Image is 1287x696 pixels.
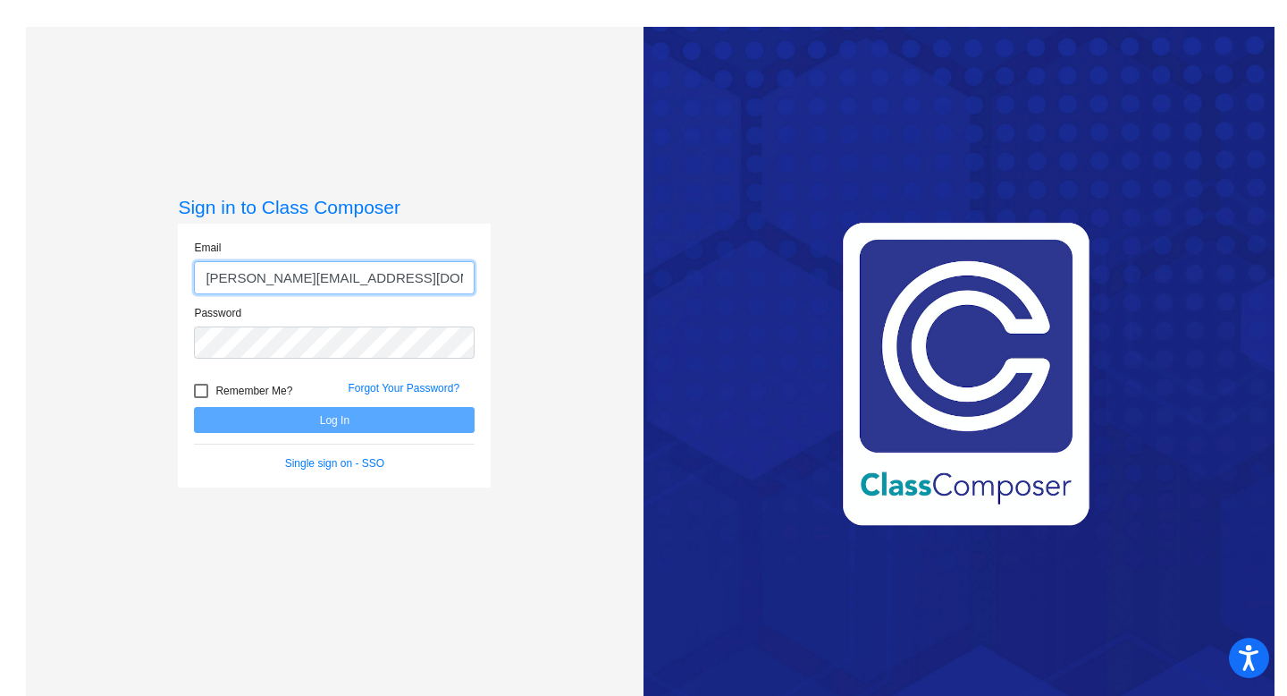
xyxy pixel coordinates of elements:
span: Remember Me? [215,380,292,402]
label: Password [194,305,241,321]
a: Single sign on - SSO [285,457,384,470]
h3: Sign in to Class Composer [178,196,491,218]
a: Forgot Your Password? [348,382,459,395]
button: Log In [194,407,475,433]
label: Email [194,240,221,256]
